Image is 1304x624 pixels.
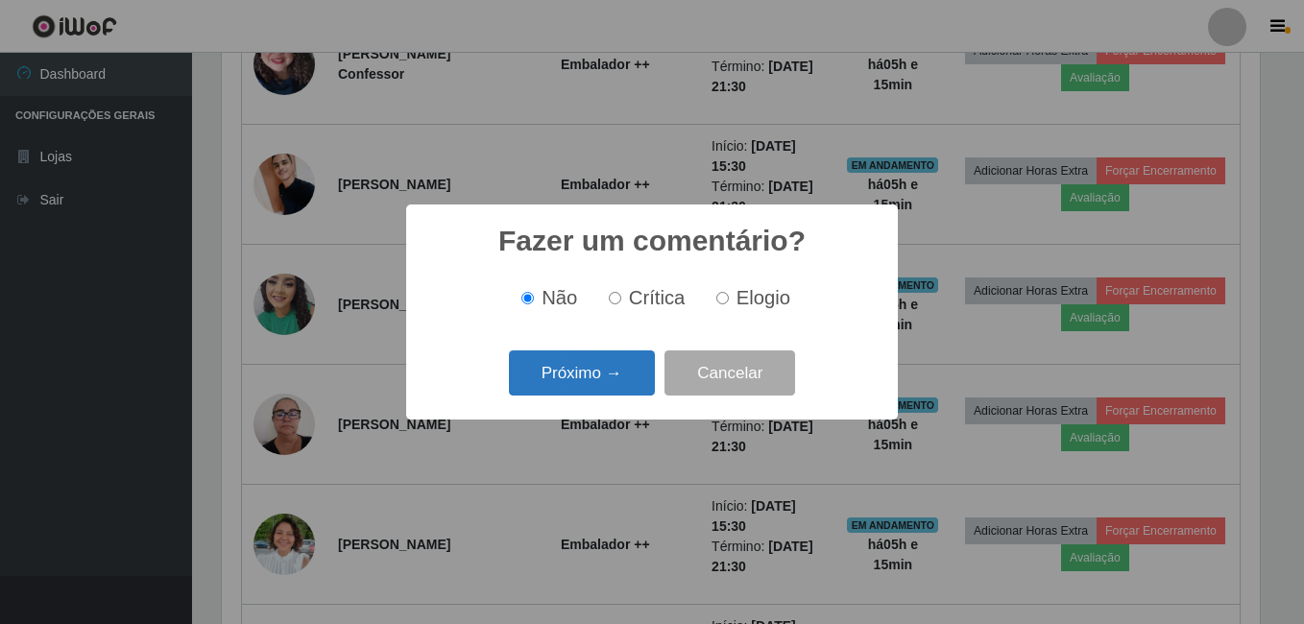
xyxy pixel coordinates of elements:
[498,224,806,258] h2: Fazer um comentário?
[737,287,790,308] span: Elogio
[664,350,795,396] button: Cancelar
[609,292,621,304] input: Crítica
[542,287,577,308] span: Não
[521,292,534,304] input: Não
[716,292,729,304] input: Elogio
[509,350,655,396] button: Próximo →
[629,287,686,308] span: Crítica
